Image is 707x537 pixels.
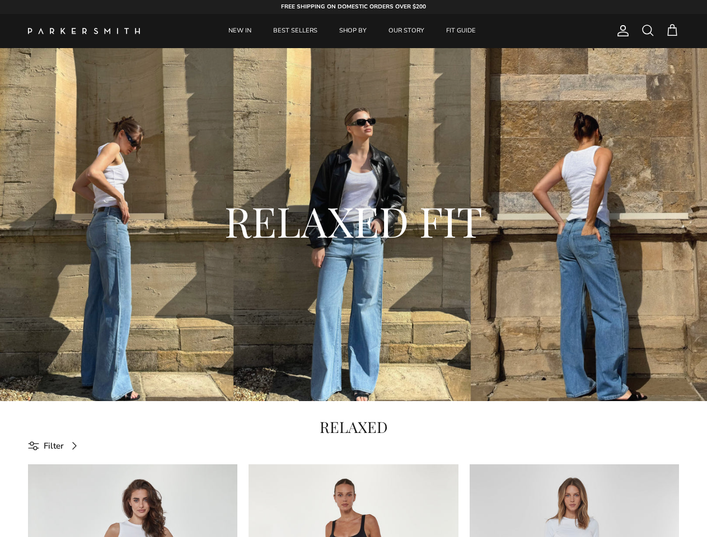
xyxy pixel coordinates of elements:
a: Account [612,24,630,37]
span: Filter [44,439,64,453]
a: NEW IN [218,14,261,48]
img: Parker Smith [28,28,140,34]
a: SHOP BY [329,14,377,48]
a: FIT GUIDE [436,14,486,48]
strong: FREE SHIPPING ON DOMESTIC ORDERS OVER $200 [281,3,426,11]
h2: RELAXED FIT [62,194,645,248]
a: Filter [28,434,85,459]
a: BEST SELLERS [263,14,327,48]
div: Primary [167,14,538,48]
a: OUR STORY [378,14,434,48]
h1: RELAXED [28,418,679,436]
